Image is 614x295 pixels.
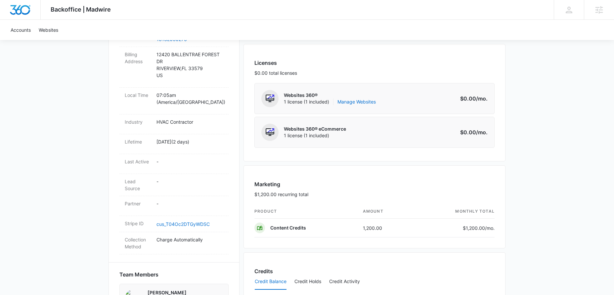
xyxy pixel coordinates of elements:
div: Lead Source- [119,174,229,196]
th: amount [358,204,414,219]
p: 12420 BALLENTRAE FOREST DR RIVERVIEW , FL 33579 US [156,51,223,79]
p: - [156,158,223,165]
div: Lifetime[DATE](2 days) [119,134,229,154]
h3: Licenses [254,59,297,67]
p: - [156,178,223,185]
td: 1,200.00 [358,219,414,237]
dt: Local Time [125,92,151,99]
a: Websites [35,20,62,40]
p: $1,200.00 [463,225,495,232]
p: $0.00 total licenses [254,69,297,76]
button: Credit Holds [294,274,321,290]
dt: Stripe ID [125,220,151,227]
p: - [156,200,223,207]
div: Local Time07:05am (America/[GEOGRAPHIC_DATA]) [119,88,229,114]
span: /mo. [476,129,488,136]
div: IndustryHVAC Contractor [119,114,229,134]
span: Team Members [119,271,158,278]
p: HVAC Contractor [156,118,223,125]
p: 07:05am ( America/[GEOGRAPHIC_DATA] ) [156,92,223,105]
span: 1 license (1 included) [284,132,346,139]
p: Charge Automatically [156,236,223,243]
h3: Marketing [254,180,308,188]
p: $1,200.00 recurring total [254,191,308,198]
p: Websites 360® [284,92,376,99]
div: Stripe IDcus_T04Oc2DTGyWDSC [119,216,229,232]
span: /mo. [476,95,488,102]
dt: Industry [125,118,151,125]
dt: Lifetime [125,138,151,145]
dt: Lead Source [125,178,151,192]
p: Content Credits [270,225,306,231]
th: product [254,204,358,219]
dt: Collection Method [125,236,151,250]
dt: Billing Address [125,51,151,65]
button: Credit Activity [329,274,360,290]
button: Credit Balance [255,274,286,290]
div: Billing Address12420 BALLENTRAE FOREST DRRIVERVIEW,FL 33579US [119,47,229,88]
p: $0.00 [457,95,488,103]
dt: Partner [125,200,151,207]
span: 1 license (1 included) [284,99,376,105]
p: [DATE] ( 2 days ) [156,138,223,145]
dt: Last Active [125,158,151,165]
p: $0.00 [457,128,488,136]
div: Collection MethodCharge Automatically [119,232,229,254]
h3: Credits [254,267,273,275]
a: Accounts [7,20,35,40]
div: Last Active- [119,154,229,174]
span: Backoffice | Madwire [51,6,111,13]
a: Manage Websites [337,99,376,105]
span: /mo. [485,225,495,231]
p: Websites 360® eCommerce [284,126,346,132]
a: cus_T04Oc2DTGyWDSC [156,221,210,227]
th: monthly total [414,204,495,219]
div: Partner- [119,196,229,216]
